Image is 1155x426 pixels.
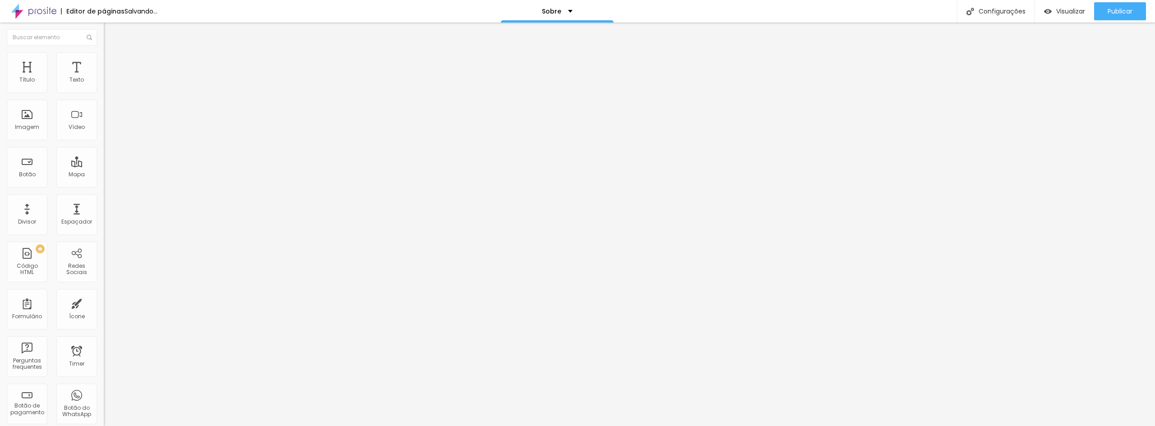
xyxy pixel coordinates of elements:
[1108,8,1132,15] span: Publicar
[69,171,85,178] div: Mapa
[9,357,45,371] div: Perguntas frequentes
[1094,2,1146,20] button: Publicar
[15,124,39,130] div: Imagem
[87,35,92,40] img: Icone
[1044,8,1052,15] img: view-1.svg
[61,8,125,14] div: Editor de páginas
[9,403,45,416] div: Botão de pagamento
[966,8,974,15] img: Icone
[69,313,85,320] div: Ícone
[9,263,45,276] div: Código HTML
[19,171,36,178] div: Botão
[61,219,92,225] div: Espaçador
[19,77,35,83] div: Título
[1035,2,1094,20] button: Visualizar
[542,8,561,14] p: Sobre
[69,124,85,130] div: Vídeo
[69,361,84,367] div: Timer
[1056,8,1085,15] span: Visualizar
[59,405,94,418] div: Botão do WhatsApp
[59,263,94,276] div: Redes Sociais
[69,77,84,83] div: Texto
[104,23,1155,426] iframe: Editor
[125,8,157,14] div: Salvando...
[12,313,42,320] div: Formulário
[18,219,36,225] div: Divisor
[7,29,97,46] input: Buscar elemento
